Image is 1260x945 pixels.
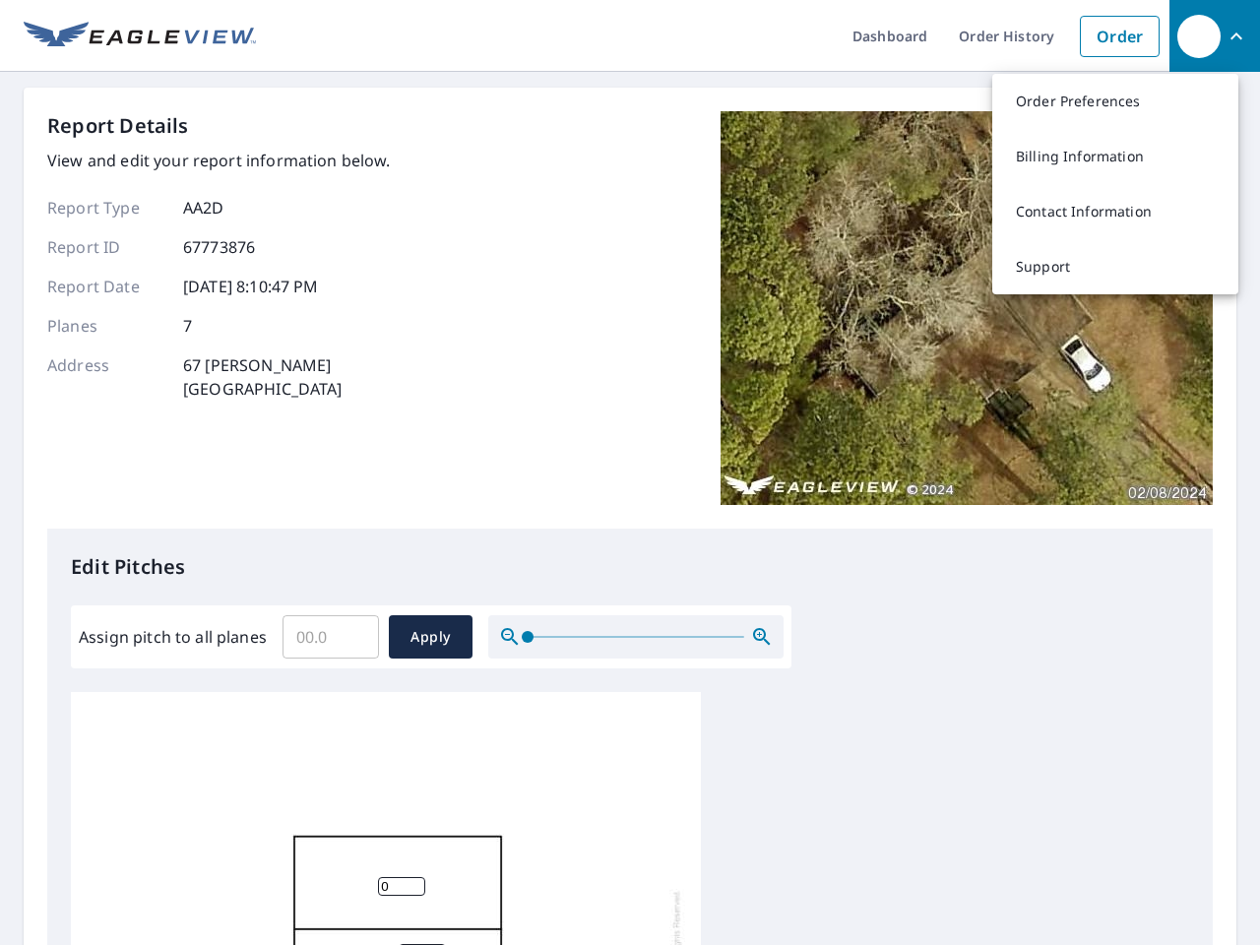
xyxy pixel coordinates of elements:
p: 67773876 [183,235,255,259]
a: Contact Information [992,184,1238,239]
p: Report Details [47,111,189,141]
a: Order Preferences [992,74,1238,129]
img: Top image [721,111,1213,505]
label: Assign pitch to all planes [79,625,267,649]
p: 7 [183,314,192,338]
p: Report ID [47,235,165,259]
p: Report Type [47,196,165,220]
button: Apply [389,615,472,659]
p: 67 [PERSON_NAME] [GEOGRAPHIC_DATA] [183,353,343,401]
span: Apply [405,625,457,650]
p: Report Date [47,275,165,298]
p: View and edit your report information below. [47,149,391,172]
img: EV Logo [24,22,256,51]
p: AA2D [183,196,224,220]
a: Billing Information [992,129,1238,184]
p: Edit Pitches [71,552,1189,582]
a: Order [1080,16,1160,57]
p: Planes [47,314,165,338]
a: Support [992,239,1238,294]
p: Address [47,353,165,401]
input: 00.0 [283,609,379,664]
p: [DATE] 8:10:47 PM [183,275,319,298]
